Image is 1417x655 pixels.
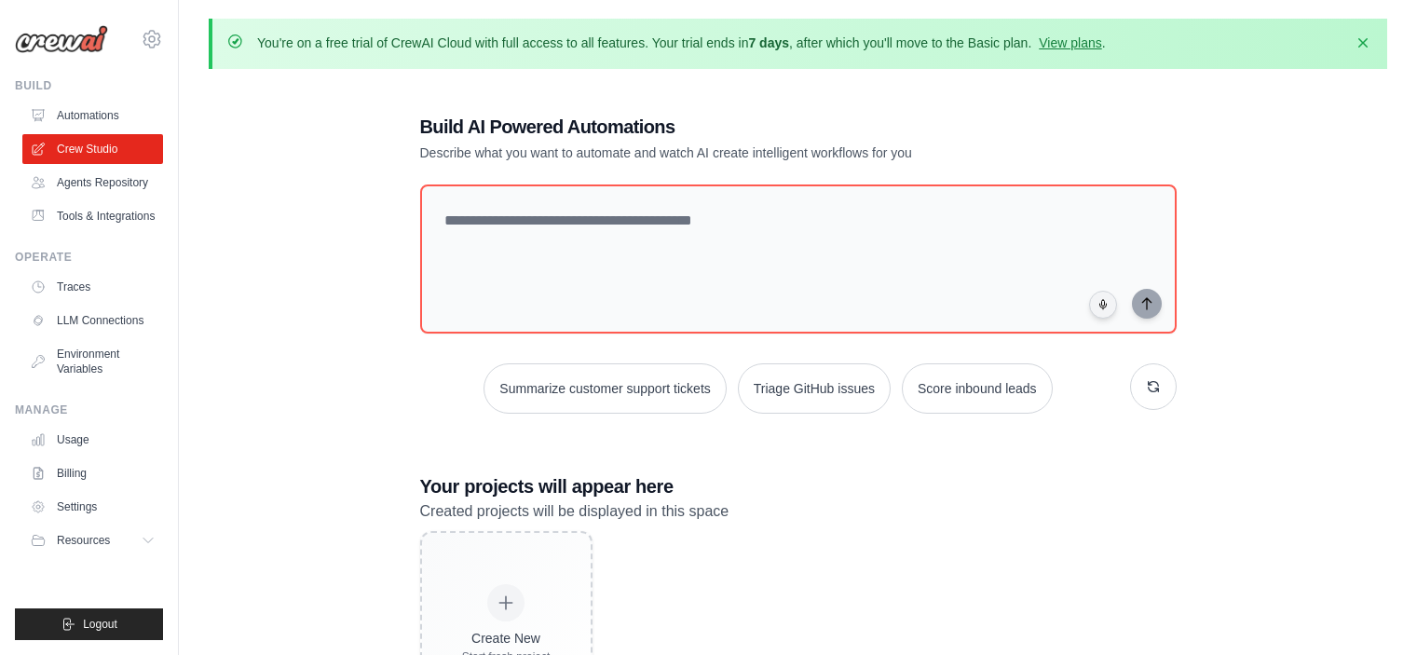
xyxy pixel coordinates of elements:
[22,458,163,488] a: Billing
[1089,291,1117,319] button: Click to speak your automation idea
[22,425,163,455] a: Usage
[22,306,163,335] a: LLM Connections
[22,525,163,555] button: Resources
[257,34,1106,52] p: You're on a free trial of CrewAI Cloud with full access to all features. Your trial ends in , aft...
[420,114,1046,140] h1: Build AI Powered Automations
[57,533,110,548] span: Resources
[15,403,163,417] div: Manage
[22,272,163,302] a: Traces
[83,617,117,632] span: Logout
[420,499,1177,524] p: Created projects will be displayed in this space
[15,25,108,53] img: Logo
[484,363,726,414] button: Summarize customer support tickets
[22,201,163,231] a: Tools & Integrations
[15,78,163,93] div: Build
[738,363,891,414] button: Triage GitHub issues
[1039,35,1101,50] a: View plans
[902,363,1053,414] button: Score inbound leads
[15,608,163,640] button: Logout
[22,339,163,384] a: Environment Variables
[15,250,163,265] div: Operate
[22,492,163,522] a: Settings
[22,101,163,130] a: Automations
[748,35,789,50] strong: 7 days
[1130,363,1177,410] button: Get new suggestions
[22,134,163,164] a: Crew Studio
[462,629,551,648] div: Create New
[420,143,1046,162] p: Describe what you want to automate and watch AI create intelligent workflows for you
[420,473,1177,499] h3: Your projects will appear here
[22,168,163,198] a: Agents Repository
